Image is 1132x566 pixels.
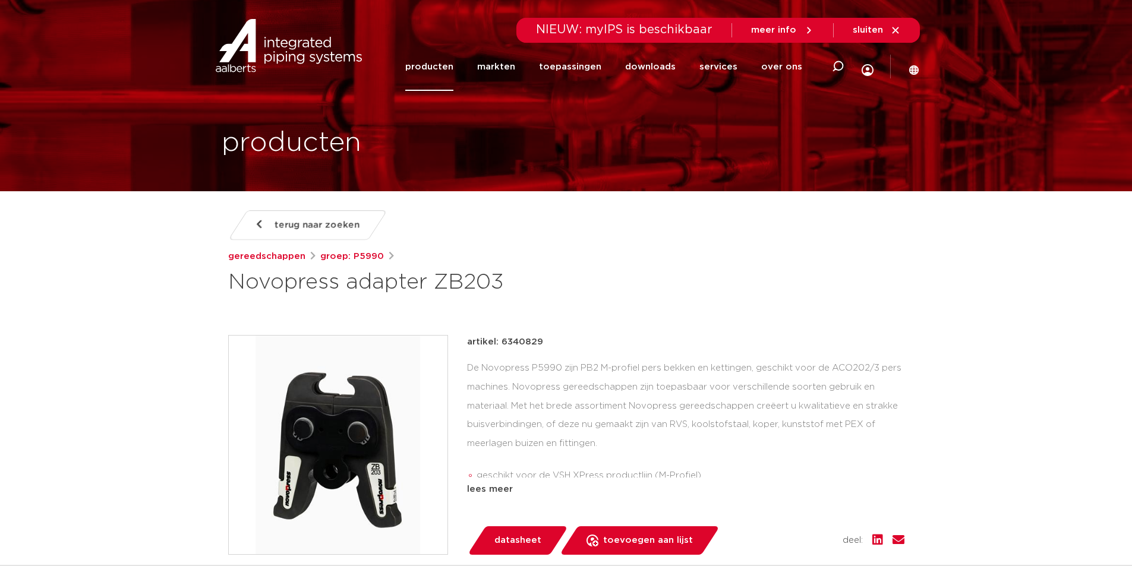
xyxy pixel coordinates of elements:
a: terug naar zoeken [228,210,387,240]
h1: Novopress adapter ZB203 [228,268,674,297]
li: geschikt voor de VSH XPress productlijn (M-Profiel) [477,466,904,485]
div: lees meer [467,482,904,497]
span: sluiten [853,26,883,34]
div: De Novopress P5990 zijn PB2 M-profiel pers bekken en kettingen, geschikt voor de ACO202/3 pers ma... [467,359,904,478]
img: Product Image for Novopress adapter ZB203 [229,336,447,554]
a: toepassingen [539,43,601,91]
div: my IPS [862,39,874,94]
a: datasheet [467,526,568,555]
a: services [699,43,737,91]
span: datasheet [494,531,541,550]
nav: Menu [405,43,802,91]
span: deel: [843,533,863,548]
a: groep: P5990 [320,249,384,264]
a: over ons [761,43,802,91]
a: markten [477,43,515,91]
span: NIEUW: myIPS is beschikbaar [536,24,712,36]
span: toevoegen aan lijst [603,531,693,550]
a: gereedschappen [228,249,305,264]
a: meer info [751,25,814,36]
a: sluiten [853,25,901,36]
span: meer info [751,26,796,34]
a: producten [405,43,453,91]
p: artikel: 6340829 [467,335,543,349]
span: terug naar zoeken [275,216,360,235]
h1: producten [222,124,361,162]
a: downloads [625,43,676,91]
